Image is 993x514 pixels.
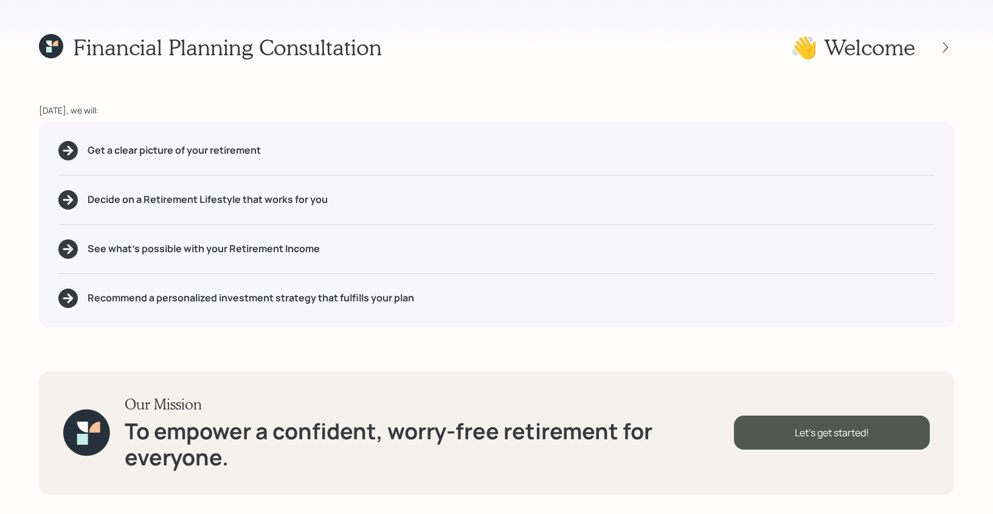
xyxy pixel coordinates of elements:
[88,194,328,205] h5: Decide on a Retirement Lifestyle that works for you
[125,418,734,470] h1: To empower a confident, worry-free retirement for everyone.
[39,104,954,117] div: [DATE], we will:
[88,292,414,304] h5: Recommend a personalized investment strategy that fulfills your plan
[88,243,320,255] h5: See what's possible with your Retirement Income
[734,416,930,450] div: Let's get started!
[125,396,734,413] h3: Our Mission
[88,145,261,156] h5: Get a clear picture of your retirement
[73,34,382,60] h1: Financial Planning Consultation
[791,34,915,60] h1: 👋 Welcome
